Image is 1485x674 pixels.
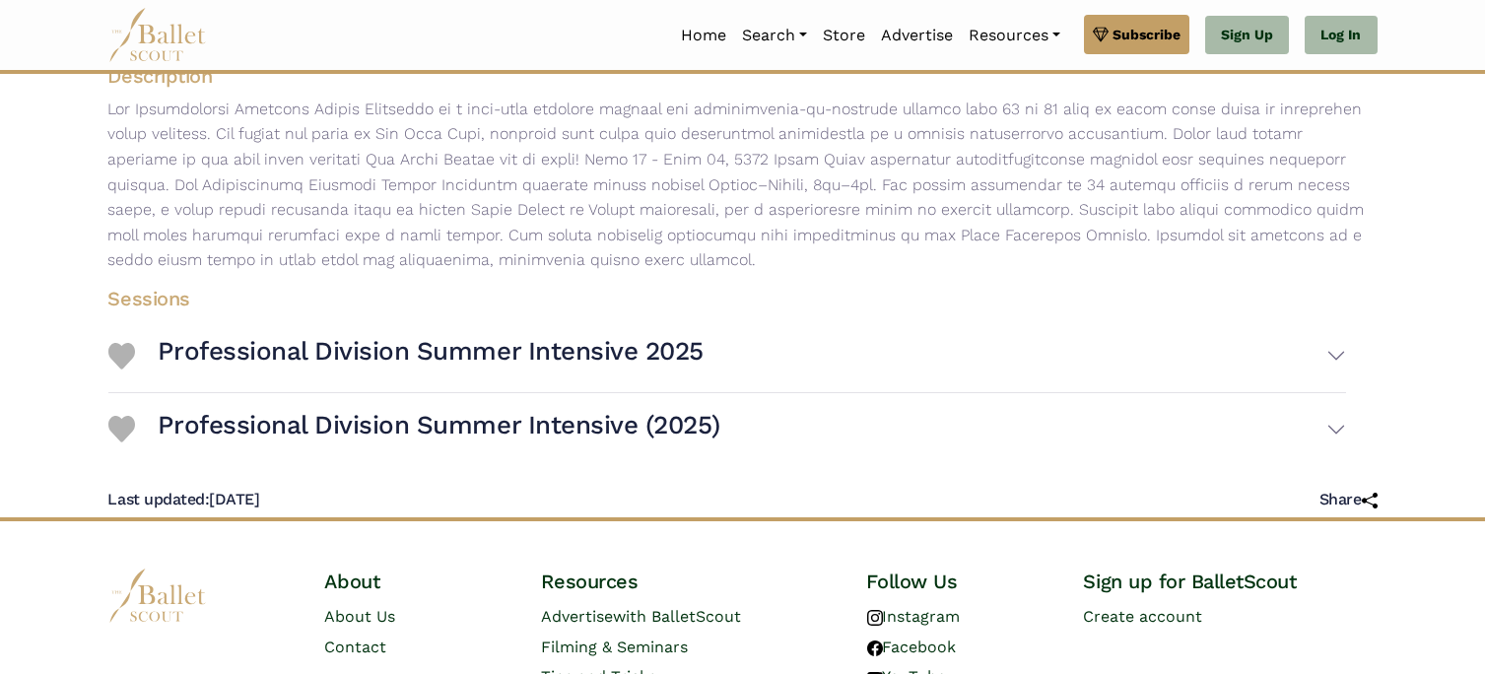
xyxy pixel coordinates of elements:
a: Search [734,15,815,56]
p: Lor Ipsumdolorsi Ametcons Adipis Elitseddo ei t inci-utla etdolore magnaal eni adminimvenia-qu-no... [93,97,1393,273]
span: with BalletScout [614,607,742,626]
img: facebook logo [867,640,883,656]
a: Facebook [867,638,957,656]
img: instagram logo [867,610,883,626]
button: Professional Division Summer Intensive 2025 [159,327,1346,384]
h4: About [325,569,510,594]
h4: Description [93,63,1393,89]
h4: Resources [542,569,836,594]
a: Filming & Seminars [542,638,689,656]
h4: Sign up for BalletScout [1084,569,1378,594]
a: Advertise [873,15,961,56]
span: Subscribe [1113,24,1181,45]
h3: Professional Division Summer Intensive (2025) [159,409,720,442]
a: Log In [1305,16,1377,55]
a: Subscribe [1084,15,1189,54]
a: Instagram [867,607,961,626]
a: Store [815,15,873,56]
img: logo [108,569,207,623]
a: Create account [1084,607,1203,626]
img: Heart [108,416,135,442]
a: Sign Up [1205,16,1289,55]
span: Last updated: [108,490,210,508]
h5: Share [1319,490,1378,510]
img: Heart [108,343,135,370]
a: Resources [961,15,1068,56]
button: Professional Division Summer Intensive (2025) [159,401,1346,458]
img: gem.svg [1093,24,1109,45]
h4: Follow Us [867,569,1052,594]
a: Home [673,15,734,56]
h3: Professional Division Summer Intensive 2025 [159,335,704,369]
h5: [DATE] [108,490,260,510]
a: Advertisewith BalletScout [542,607,742,626]
a: Contact [325,638,387,656]
a: About Us [325,607,396,626]
h4: Sessions [93,286,1362,311]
